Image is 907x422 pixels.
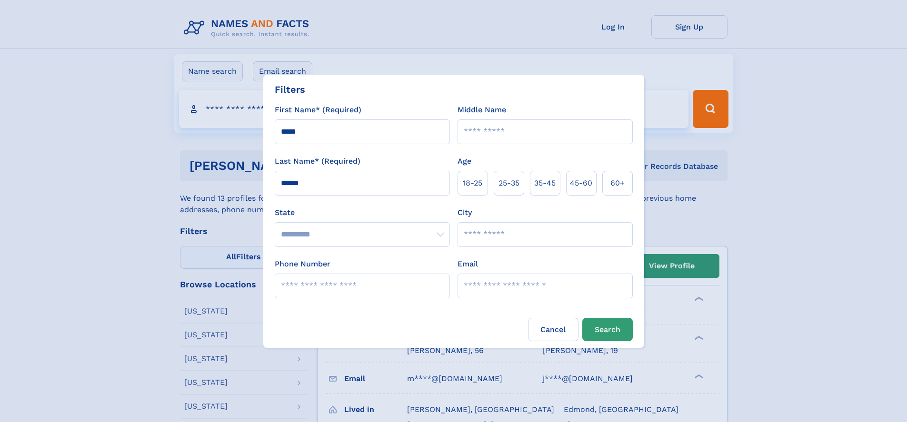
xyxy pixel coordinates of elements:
span: 45‑60 [570,177,592,189]
label: Age [458,156,471,167]
label: Phone Number [275,258,330,270]
span: 60+ [610,177,625,189]
span: 25‑35 [498,177,519,189]
label: Middle Name [458,104,506,116]
span: 18‑25 [463,177,482,189]
button: Search [582,318,633,341]
label: Email [458,258,478,270]
div: Filters [275,82,305,97]
label: Last Name* (Required) [275,156,360,167]
span: 35‑45 [534,177,556,189]
label: Cancel [528,318,578,341]
label: First Name* (Required) [275,104,361,116]
label: State [275,207,450,218]
label: City [458,207,472,218]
